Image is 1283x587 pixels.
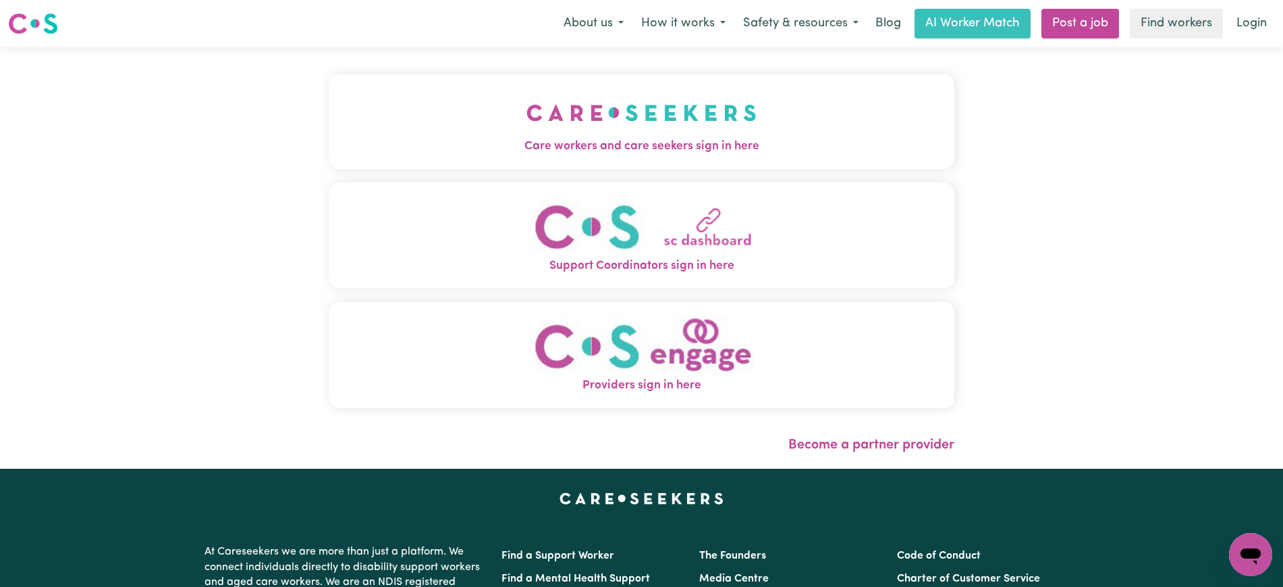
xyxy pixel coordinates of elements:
a: Find a Support Worker [501,551,614,561]
img: Careseekers logo [8,11,58,36]
a: Login [1228,9,1275,39]
span: Care workers and care seekers sign in here [329,138,954,155]
button: Safety & resources [734,9,867,38]
span: Providers sign in here [329,377,954,394]
button: Providers sign in here [329,302,954,408]
button: Support Coordinators sign in here [329,182,954,288]
a: Blog [867,9,909,39]
a: Charter of Customer Service [897,573,1040,584]
a: Careseekers logo [8,8,58,39]
a: Post a job [1041,9,1119,39]
a: Careseekers home page [559,493,724,504]
span: Support Coordinators sign in here [329,257,954,275]
a: Code of Conduct [897,551,981,561]
a: The Founders [699,551,766,561]
a: Become a partner provider [788,438,954,452]
a: Find workers [1130,9,1223,39]
iframe: Button to launch messaging window [1229,533,1272,576]
a: Media Centre [699,573,769,584]
button: About us [555,9,632,38]
button: Care workers and care seekers sign in here [329,74,954,169]
a: AI Worker Match [915,9,1031,39]
button: How it works [632,9,734,38]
